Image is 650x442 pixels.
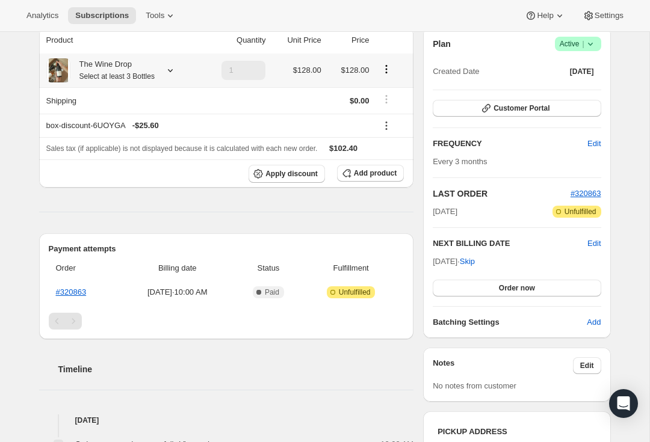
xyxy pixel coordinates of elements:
small: Select at least 3 Bottles [79,72,155,81]
div: Open Intercom Messenger [609,389,638,418]
span: Unfulfilled [339,287,371,297]
button: Order now [433,280,601,296]
span: $102.40 [329,144,357,153]
h2: Timeline [58,363,414,375]
h2: FREQUENCY [433,138,587,150]
th: Shipping [39,87,200,114]
button: Settings [575,7,631,24]
span: Add [587,316,601,328]
span: Status [239,262,298,274]
span: Edit [580,361,594,370]
span: $0.00 [350,96,370,105]
span: Billing date [123,262,232,274]
a: #320863 [56,287,87,296]
span: Fulfillment [305,262,397,274]
button: Shipping actions [377,93,396,106]
span: Edit [587,138,601,150]
h4: [DATE] [39,414,414,426]
span: Every 3 months [433,157,487,166]
th: Price [325,27,373,54]
span: Order now [499,283,535,293]
span: - $25.60 [132,120,159,132]
span: [DATE] · [433,257,475,266]
button: Add [580,313,608,332]
span: Skip [460,256,475,268]
div: box-discount-6UOYGA [46,120,370,132]
h3: PICKUP ADDRESS [438,426,596,438]
h2: Payment attempts [49,243,404,255]
span: No notes from customer [433,381,516,390]
span: [DATE] [433,206,457,218]
button: Tools [138,7,184,24]
span: Tools [146,11,164,20]
button: Skip [453,252,482,271]
span: Analytics [26,11,58,20]
button: Customer Portal [433,100,601,117]
span: Paid [265,287,279,297]
span: Subscriptions [75,11,129,20]
span: Sales tax (if applicable) is not displayed because it is calculated with each new order. [46,144,318,153]
span: Customer Portal [494,103,549,113]
button: Apply discount [249,165,325,183]
button: Edit [587,238,601,250]
button: Edit [580,134,608,153]
th: Product [39,27,200,54]
span: Active [560,38,596,50]
h2: NEXT BILLING DATE [433,238,587,250]
span: Created Date [433,66,479,78]
button: [DATE] [563,63,601,80]
th: Order [49,255,120,281]
button: Subscriptions [68,7,136,24]
button: Product actions [377,63,396,76]
h2: Plan [433,38,451,50]
span: Unfulfilled [565,207,596,216]
span: [DATE] [570,67,594,76]
h3: Notes [433,357,573,374]
a: #320863 [571,189,601,198]
h2: LAST ORDER [433,188,571,200]
button: Add product [337,165,404,182]
button: #320863 [571,188,601,200]
span: [DATE] · 10:00 AM [123,286,232,298]
span: $128.00 [341,66,370,75]
button: Analytics [19,7,66,24]
div: The Wine Drop [70,58,155,82]
span: Add product [354,168,397,178]
span: Settings [595,11,624,20]
span: $128.00 [293,66,321,75]
button: Help [518,7,572,24]
button: Edit [573,357,601,374]
nav: Pagination [49,313,404,330]
th: Unit Price [269,27,324,54]
span: | [582,39,584,49]
h6: Batching Settings [433,316,587,328]
th: Quantity [200,27,270,54]
span: Help [537,11,553,20]
span: Apply discount [265,169,318,179]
